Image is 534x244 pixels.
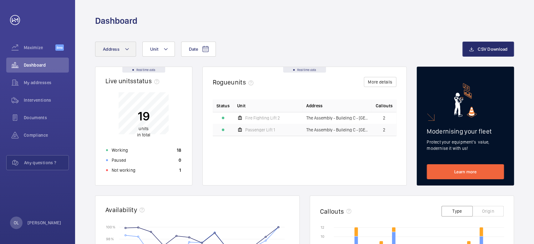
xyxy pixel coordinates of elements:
span: Passenger Lift 1 [245,128,275,132]
span: Documents [24,114,69,121]
button: Date [181,42,216,57]
p: Status [216,103,230,109]
span: CSV Download [478,47,507,52]
span: Dashboard [24,62,69,68]
text: 100 % [106,225,115,229]
button: More details [364,77,396,87]
span: Unit [150,47,158,52]
span: Date [189,47,198,52]
span: 2 [383,116,385,120]
h2: Live units [105,77,162,85]
text: 10 [321,234,324,239]
span: 2 [383,128,385,132]
p: 1 [179,167,181,173]
button: CSV Download [462,42,514,57]
span: The Assembly - Building C - [GEOGRAPHIC_DATA] [306,128,368,132]
span: units [139,126,149,131]
p: 0 [179,157,181,163]
span: status [133,77,162,85]
text: 98 % [106,237,114,241]
span: Address [306,103,323,109]
h2: Rogue [213,78,256,86]
span: Interventions [24,97,69,103]
button: Unit [142,42,175,57]
span: Any questions ? [24,160,69,166]
h2: Callouts [320,207,344,215]
div: Real time data [283,67,326,73]
h1: Dashboard [95,15,137,27]
span: The Assembly - Building C - [GEOGRAPHIC_DATA] [306,116,368,120]
span: My addresses [24,79,69,86]
button: Type [441,206,473,216]
text: 12 [321,225,324,230]
span: Callouts [375,103,393,109]
button: Origin [472,206,504,216]
p: Not working [112,167,135,173]
p: Protect your equipment's value, modernise it with us! [427,139,504,151]
span: Fire Fighting Lift 2 [245,116,280,120]
span: Maximize [24,44,55,51]
span: Beta [55,44,64,51]
h2: Modernising your fleet [427,127,504,135]
span: Compliance [24,132,69,138]
span: units [231,78,256,86]
p: OL [14,220,19,226]
button: Address [95,42,136,57]
a: Learn more [427,164,504,179]
img: marketing-card.svg [454,83,477,117]
p: Paused [112,157,126,163]
h2: Availability [105,206,137,214]
span: Unit [237,103,246,109]
p: 19 [137,108,150,124]
p: 18 [177,147,181,153]
p: in total [137,125,150,138]
span: Address [103,47,120,52]
p: Working [112,147,128,153]
p: [PERSON_NAME] [28,220,61,226]
div: Real time data [122,67,165,73]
